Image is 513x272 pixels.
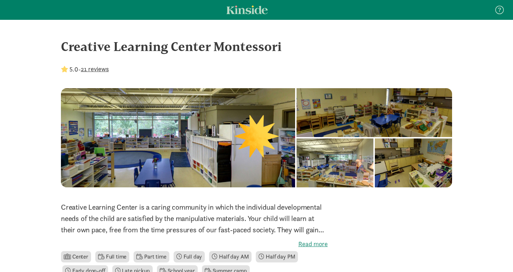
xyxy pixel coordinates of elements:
[69,65,78,73] strong: 5.0
[226,5,268,14] a: Kinside
[61,37,452,56] div: Creative Learning Center Montessori
[61,251,91,262] li: Center
[209,251,252,262] li: Half day AM
[95,251,129,262] li: Full time
[61,64,109,74] div: -
[61,240,328,248] label: Read more
[134,251,169,262] li: Part time
[174,251,205,262] li: Full day
[61,202,328,236] p: Creative Learning Center is a caring community in which the individual developmental needs of the...
[81,64,109,74] button: 21 reviews
[256,251,298,262] li: Half day PM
